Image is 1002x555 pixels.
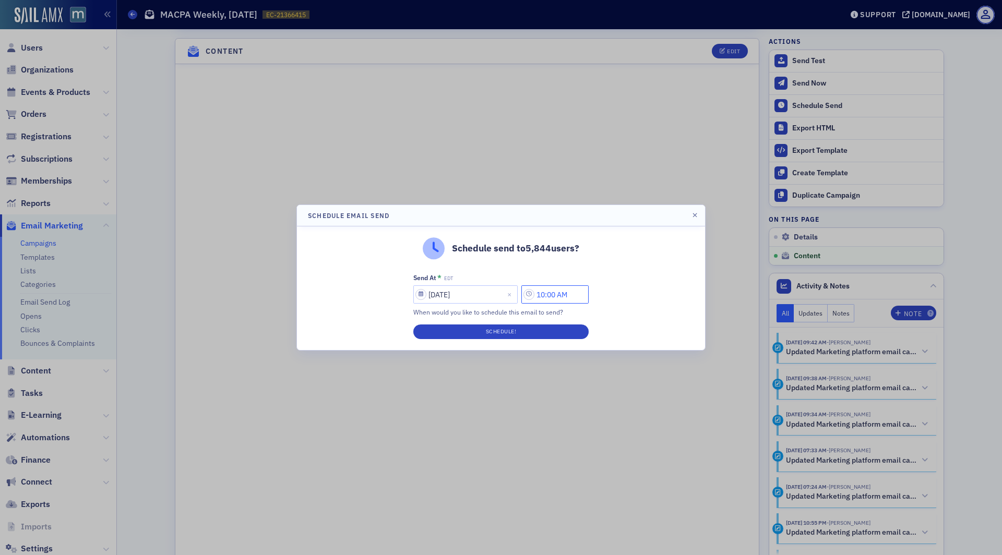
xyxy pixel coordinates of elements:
[413,285,518,304] input: MM/DD/YYYY
[413,307,589,317] div: When would you like to schedule this email to send?
[444,275,453,282] span: EDT
[452,242,579,255] p: Schedule send to 5,844 users?
[413,324,589,339] button: Schedule!
[308,211,389,220] h4: Schedule Email Send
[504,285,518,304] button: Close
[521,285,589,304] input: 00:00 AM
[437,274,442,281] abbr: This field is required
[413,274,436,282] div: Send At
